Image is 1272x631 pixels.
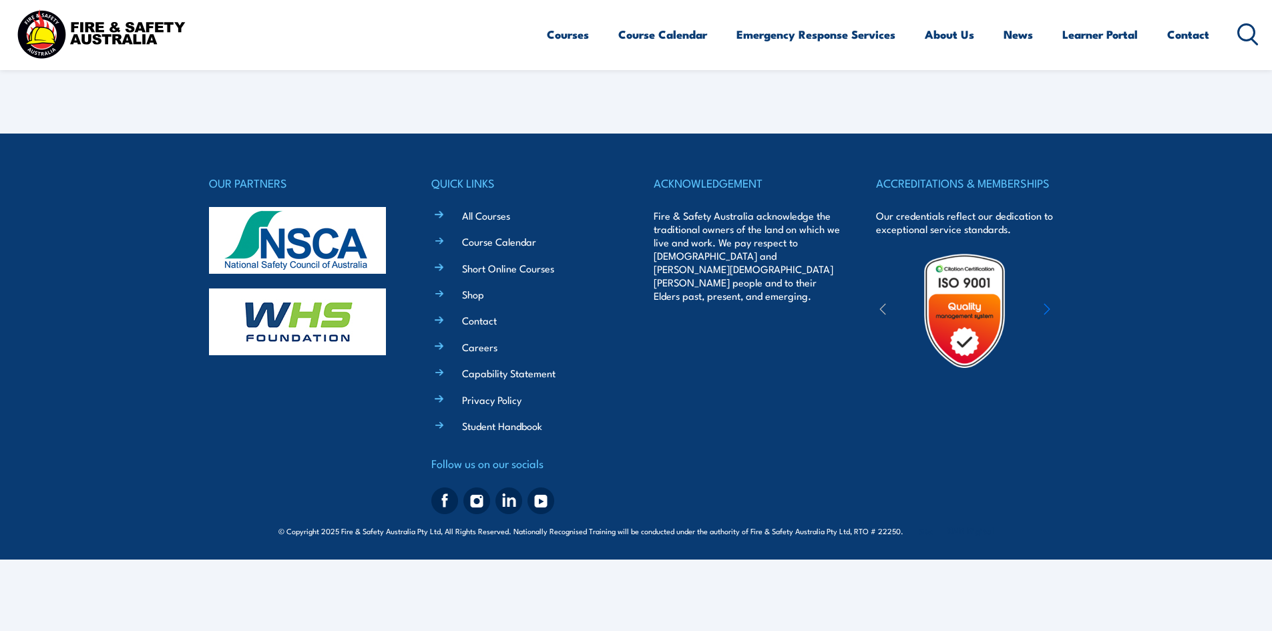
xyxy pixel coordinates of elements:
[618,17,707,52] a: Course Calendar
[1004,17,1033,52] a: News
[462,393,521,407] a: Privacy Policy
[462,234,536,248] a: Course Calendar
[1062,17,1138,52] a: Learner Portal
[925,17,974,52] a: About Us
[462,340,497,354] a: Careers
[654,174,841,192] h4: ACKNOWLEDGEMENT
[462,313,497,327] a: Contact
[876,174,1063,192] h4: ACCREDITATIONS & MEMBERSHIPS
[462,419,542,433] a: Student Handbook
[278,524,994,537] span: © Copyright 2025 Fire & Safety Australia Pty Ltd, All Rights Reserved. Nationally Recognised Trai...
[462,261,554,275] a: Short Online Courses
[462,366,556,380] a: Capability Statement
[209,174,396,192] h4: OUR PARTNERS
[209,207,386,274] img: nsca-logo-footer
[462,208,510,222] a: All Courses
[431,174,618,192] h4: QUICK LINKS
[462,287,484,301] a: Shop
[654,209,841,302] p: Fire & Safety Australia acknowledge the traditional owners of the land on which we live and work....
[736,17,895,52] a: Emergency Response Services
[1167,17,1209,52] a: Contact
[906,252,1023,369] img: Untitled design (19)
[919,525,994,536] span: Site:
[947,523,994,537] a: KND Digital
[1024,288,1140,334] img: ewpa-logo
[876,209,1063,236] p: Our credentials reflect our dedication to exceptional service standards.
[209,288,386,355] img: whs-logo-footer
[547,17,589,52] a: Courses
[431,454,618,473] h4: Follow us on our socials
